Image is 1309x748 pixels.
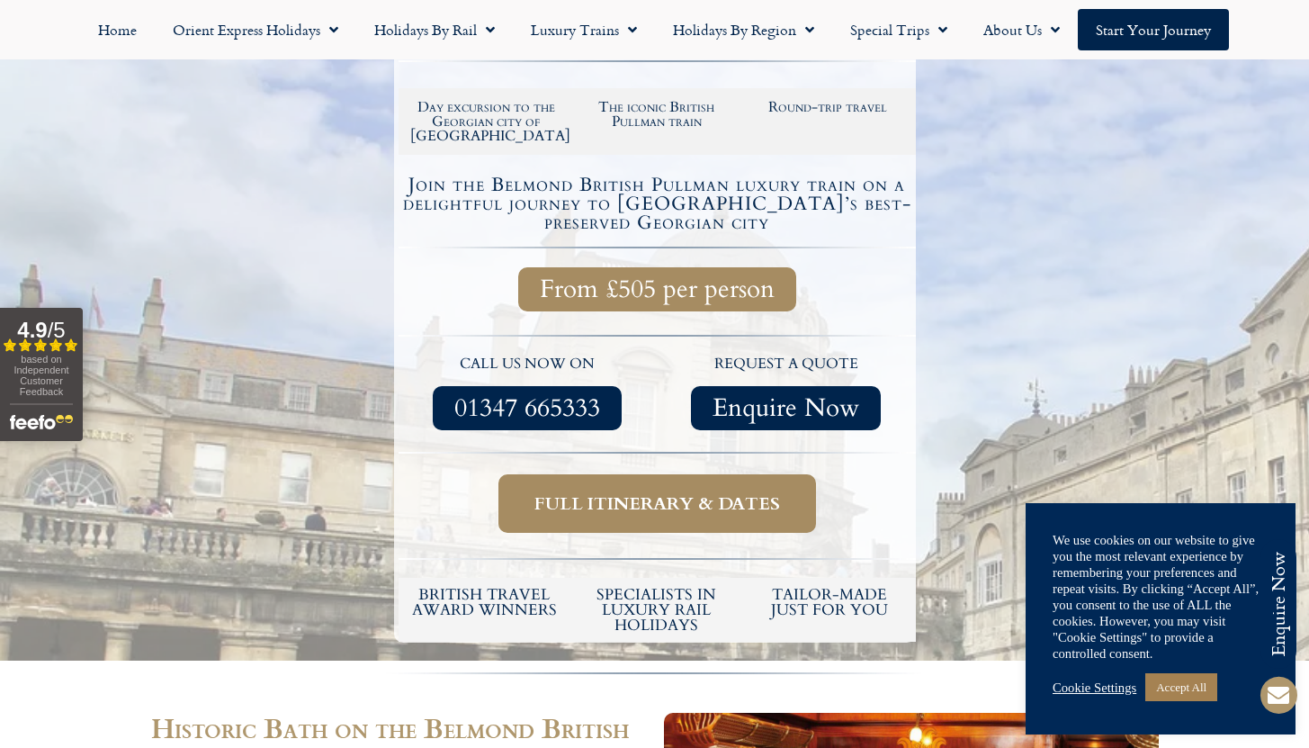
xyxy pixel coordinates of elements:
h4: Join the Belmond British Pullman luxury train on a delightful journey to [GEOGRAPHIC_DATA]’s best... [401,176,913,232]
ringoverc2c-84e06f14122c: Call with Ringover [454,391,600,425]
p: request a quote [666,353,907,376]
a: Start your Journey [1078,9,1229,50]
div: We use cookies on our website to give you the most relevant experience by remembering your prefer... [1053,532,1269,662]
a: 01347 665333 [433,386,622,430]
a: About Us [965,9,1078,50]
span: Enquire Now [713,397,859,419]
h2: Round-trip travel [751,100,904,114]
nav: Menu [9,9,1300,50]
a: Accept All [1145,673,1217,701]
a: Full itinerary & dates [498,474,816,533]
span: Full itinerary & dates [534,492,780,515]
a: Home [80,9,155,50]
a: From £505 per person [518,267,796,311]
ringoverc2c-number-84e06f14122c: 01347 665333 [454,391,600,425]
h2: The iconic British Pullman train [580,100,733,129]
h5: tailor-made just for you [752,587,907,617]
span: From £505 per person [540,278,775,301]
a: Luxury Trains [513,9,655,50]
a: Orient Express Holidays [155,9,356,50]
a: Enquire Now [691,386,881,430]
a: Cookie Settings [1053,680,1136,696]
a: Holidays by Rail [356,9,513,50]
a: Special Trips [832,9,965,50]
h6: Specialists in luxury rail holidays [579,587,734,633]
h5: British Travel Award winners [408,587,562,617]
p: call us now on [408,353,649,376]
a: Holidays by Region [655,9,832,50]
h2: Day excursion to the Georgian city of [GEOGRAPHIC_DATA] [410,100,563,143]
